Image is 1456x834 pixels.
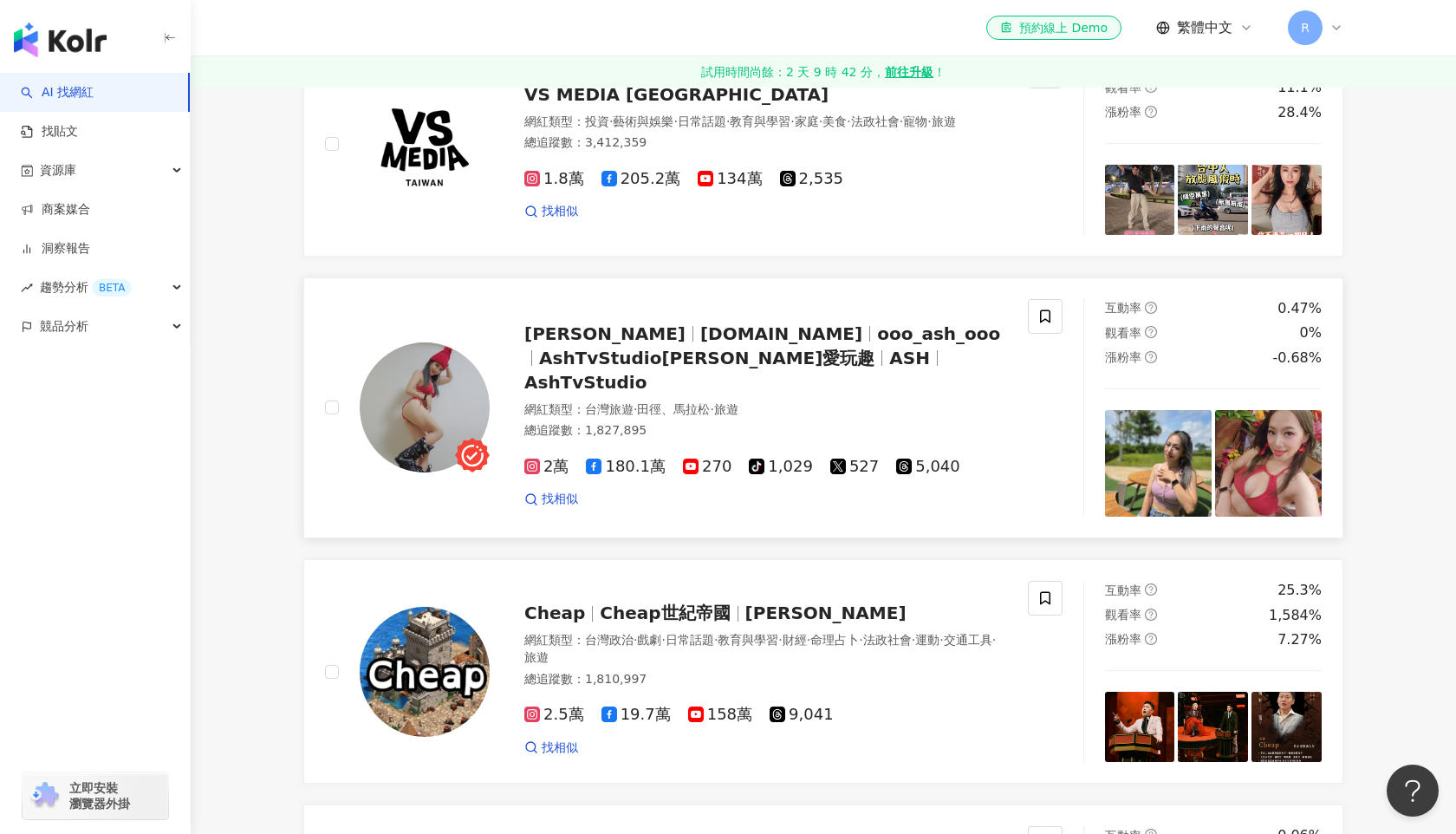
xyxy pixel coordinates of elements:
div: 網紅類型 ： [524,401,1007,419]
a: KOL AvatarCheapCheap世紀帝國[PERSON_NAME]網紅類型：台灣政治·戲劇·日常話題·教育與學習·財經·命理占卜·法政社會·運動·交通工具·旅遊總追蹤數：1,810,99... [303,559,1343,784]
a: searchAI 找網紅 [21,84,94,101]
span: 寵物 [903,114,927,128]
a: chrome extension立即安裝 瀏覽器外掛 [23,772,168,819]
span: · [900,114,903,128]
span: 繁體中文 [1177,18,1232,37]
a: 找貼文 [21,123,78,140]
a: KOL AvatarVS MEDIA [GEOGRAPHIC_DATA]網紅類型：投資·藝術與娛樂·日常話題·教育與學習·家庭·美食·法政社會·寵物·旅遊總追蹤數：3,412,3591.8萬20... [303,32,1343,257]
div: 網紅類型 ： [524,114,1007,131]
span: 法政社會 [863,633,912,647]
span: 漲粉率 [1105,350,1141,364]
span: 9,041 [770,706,834,724]
iframe: Help Scout Beacon - Open [1387,765,1439,817]
span: · [710,402,713,416]
span: rise [21,282,33,294]
span: 找相似 [542,491,578,508]
span: question-circle [1145,583,1157,596]
span: 找相似 [542,203,578,220]
span: question-circle [1145,351,1157,363]
div: -0.68% [1272,349,1322,368]
span: · [859,633,862,647]
span: 2,535 [780,170,844,188]
span: [PERSON_NAME] [524,323,686,344]
span: question-circle [1145,326,1157,338]
div: 11.1% [1277,78,1322,97]
span: · [634,402,637,416]
div: 總追蹤數 ： 1,810,997 [524,671,1007,688]
span: 找相似 [542,740,578,757]
div: 0.47% [1277,299,1322,318]
img: logo [14,23,107,57]
span: · [790,114,794,128]
span: 旅遊 [714,402,738,416]
span: AshTvStudio[PERSON_NAME]愛玩趣 [539,348,874,368]
span: 5,040 [896,458,960,476]
span: 527 [830,458,879,476]
span: 命理占卜 [810,633,859,647]
span: [PERSON_NAME] [745,603,907,623]
span: 戲劇 [637,633,661,647]
span: 交通工具 [944,633,992,647]
span: 投資 [585,114,609,128]
span: question-circle [1145,633,1157,645]
img: KOL Avatar [360,342,490,472]
img: post-image [1251,692,1322,762]
span: 205.2萬 [601,170,681,188]
a: 洞察報告 [21,240,90,257]
span: VS MEDIA [GEOGRAPHIC_DATA] [524,84,829,105]
span: 田徑、馬拉松 [637,402,710,416]
span: · [714,633,718,647]
span: 台灣旅遊 [585,402,634,416]
span: ooo_ash_ooo [877,323,1000,344]
span: 藝術與娛樂 [613,114,673,128]
span: 運動 [915,633,939,647]
span: 教育與學習 [730,114,790,128]
span: · [912,633,915,647]
span: 競品分析 [40,307,88,346]
span: · [661,633,665,647]
a: 試用時間尚餘：2 天 9 時 42 分，前往升級！ [191,56,1456,88]
span: · [819,114,822,128]
span: 旅遊 [524,650,549,664]
img: post-image [1178,165,1248,235]
span: 互動率 [1105,301,1141,315]
img: post-image [1178,692,1248,762]
span: 158萬 [688,706,752,724]
span: question-circle [1145,302,1157,314]
img: chrome extension [28,782,62,810]
div: 7.27% [1277,630,1322,649]
img: post-image [1105,410,1212,517]
img: post-image [1251,165,1322,235]
span: R [1301,18,1310,37]
span: question-circle [1145,609,1157,621]
a: 找相似 [524,203,578,220]
span: Cheap世紀帝國 [600,603,730,623]
span: 互動率 [1105,583,1141,597]
span: · [778,633,782,647]
img: KOL Avatar [360,79,490,209]
span: 漲粉率 [1105,105,1141,119]
div: 25.3% [1277,581,1322,600]
strong: 前往升級 [885,63,933,81]
span: 觀看率 [1105,608,1141,622]
span: 教育與學習 [718,633,778,647]
span: · [939,633,943,647]
img: KOL Avatar [360,607,490,737]
a: 商案媒合 [21,201,90,218]
span: 漲粉率 [1105,632,1141,646]
span: 134萬 [698,170,762,188]
span: 2.5萬 [524,706,584,724]
div: 總追蹤數 ： 1,827,895 [524,422,1007,440]
a: 找相似 [524,740,578,757]
span: 法政社會 [851,114,900,128]
span: · [992,633,996,647]
a: KOL Avatar[PERSON_NAME][DOMAIN_NAME]ooo_ash_oooAshTvStudio[PERSON_NAME]愛玩趣ASHAshTvStudio網紅類型：台灣旅遊... [303,277,1343,538]
span: 日常話題 [666,633,714,647]
span: 1,029 [749,458,813,476]
div: 28.4% [1277,103,1322,122]
div: 1,584% [1269,606,1322,625]
span: 觀看率 [1105,81,1141,94]
span: ASH [889,348,930,368]
span: 日常話題 [678,114,726,128]
img: post-image [1105,165,1175,235]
